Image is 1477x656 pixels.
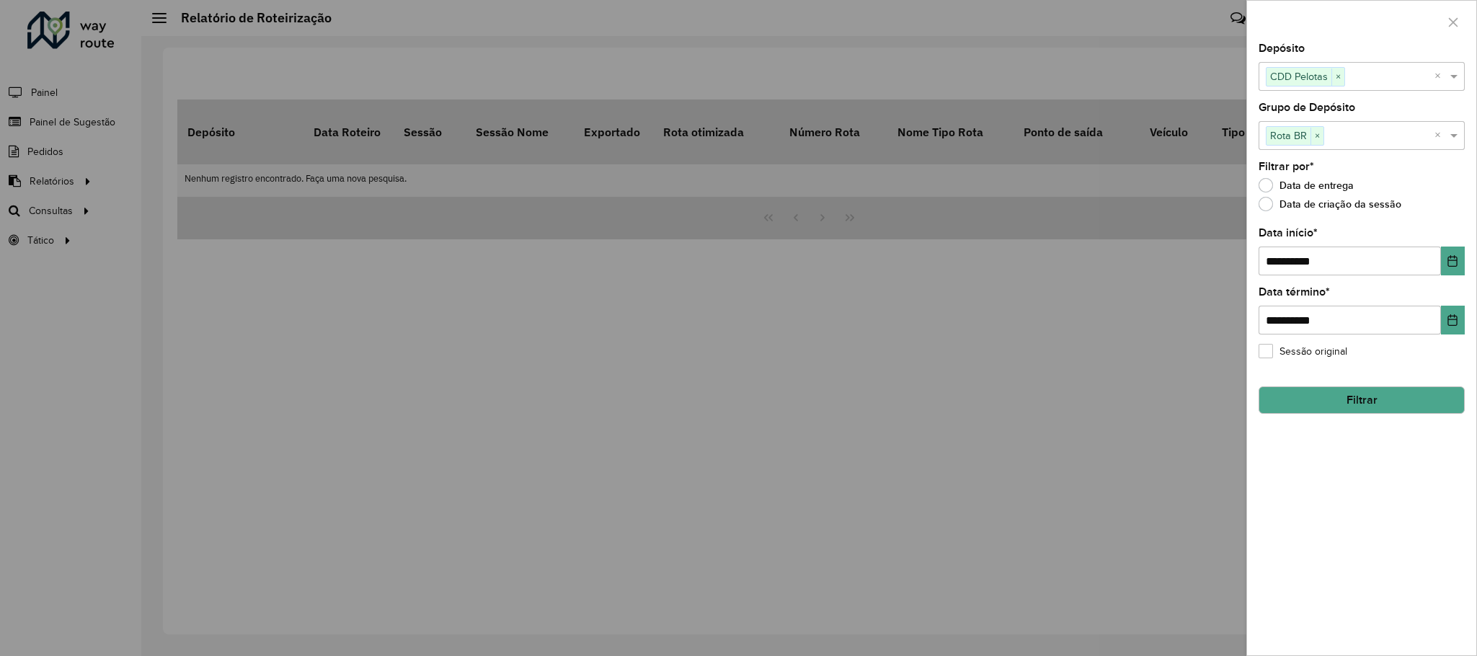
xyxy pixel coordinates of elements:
button: Choose Date [1441,247,1465,275]
label: Sessão original [1259,344,1347,359]
span: Rota BR [1267,127,1310,144]
button: Filtrar [1259,386,1465,414]
label: Data início [1259,224,1318,241]
button: Choose Date [1441,306,1465,334]
span: × [1331,68,1344,86]
span: Clear all [1434,68,1447,85]
label: Data término [1259,283,1330,301]
label: Data de entrega [1259,178,1354,192]
label: Filtrar por [1259,158,1314,175]
label: Depósito [1259,40,1305,57]
span: CDD Pelotas [1267,68,1331,85]
span: Clear all [1434,127,1447,144]
label: Grupo de Depósito [1259,99,1355,116]
span: × [1310,128,1323,145]
label: Data de criação da sessão [1259,197,1401,211]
